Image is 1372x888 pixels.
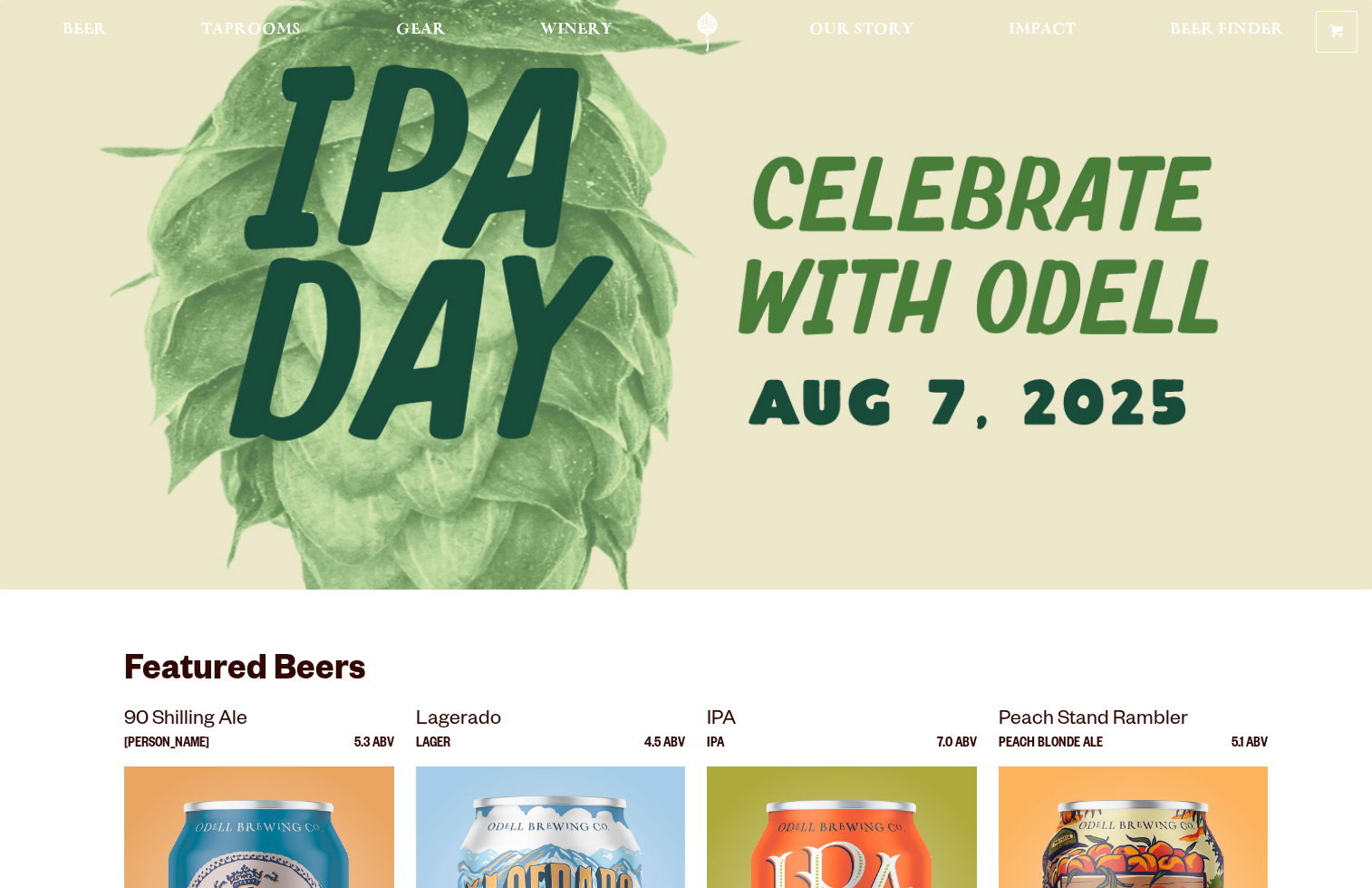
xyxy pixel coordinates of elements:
[124,705,394,737] p: 90 Shilling Ale
[384,12,458,53] a: Gear
[1170,23,1284,37] span: Beer Finder
[416,737,450,766] p: Lager
[1232,737,1268,766] p: 5.1 ABV
[707,737,724,766] p: IPA
[644,737,685,766] p: 4.5 ABV
[51,12,119,53] a: Beer
[797,12,925,53] a: Our Story
[997,12,1087,53] a: Impact
[999,737,1103,766] p: Peach Blonde Ale
[528,12,624,53] a: Winery
[999,705,1269,737] p: Peach Stand Rambler
[201,23,301,37] span: Taprooms
[673,12,741,53] a: Odell Home
[809,23,913,37] span: Our Story
[540,23,613,37] span: Winery
[707,705,977,737] p: IPA
[189,12,313,53] a: Taprooms
[416,705,686,737] p: Lagerado
[124,649,1248,705] h3: Featured Beers
[1158,12,1296,53] a: Beer Finder
[354,737,394,766] p: 5.3 ABV
[1009,23,1076,37] span: Impact
[124,737,209,766] p: [PERSON_NAME]
[396,23,446,37] span: Gear
[937,737,977,766] p: 7.0 ABV
[63,23,107,37] span: Beer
